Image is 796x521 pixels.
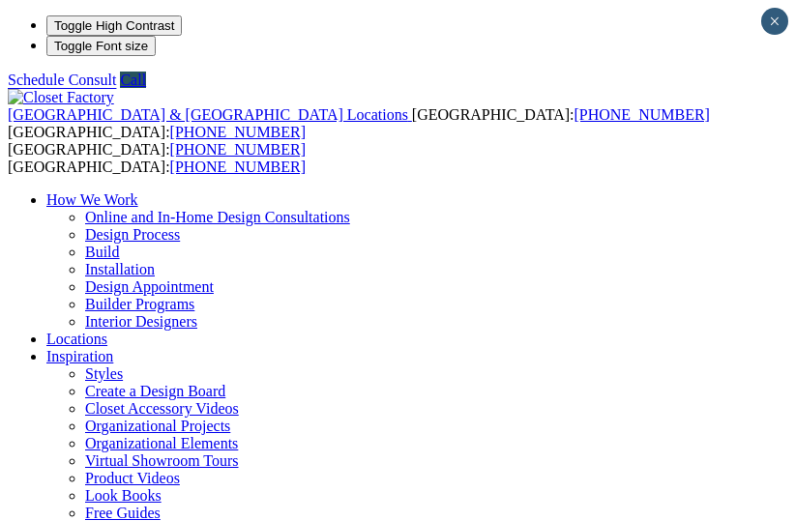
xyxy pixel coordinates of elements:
span: [GEOGRAPHIC_DATA]: [GEOGRAPHIC_DATA]: [8,141,306,175]
a: Design Appointment [85,278,214,295]
a: [PHONE_NUMBER] [170,141,306,158]
button: Close [761,8,788,35]
a: Organizational Projects [85,418,230,434]
a: How We Work [46,191,138,208]
a: Closet Accessory Videos [85,400,239,417]
a: Virtual Showroom Tours [85,452,239,469]
a: Build [85,244,120,260]
a: [PHONE_NUMBER] [170,124,306,140]
span: [GEOGRAPHIC_DATA] & [GEOGRAPHIC_DATA] Locations [8,106,408,123]
span: Toggle Font size [54,39,148,53]
a: Builder Programs [85,296,194,312]
a: [PHONE_NUMBER] [170,159,306,175]
a: Schedule Consult [8,72,116,88]
a: Online and In-Home Design Consultations [85,209,350,225]
a: Installation [85,261,155,277]
a: Styles [85,365,123,382]
a: Inspiration [46,348,113,364]
button: Toggle Font size [46,36,156,56]
a: [GEOGRAPHIC_DATA] & [GEOGRAPHIC_DATA] Locations [8,106,412,123]
a: Free Guides [85,505,161,521]
a: Organizational Elements [85,435,238,451]
span: Toggle High Contrast [54,18,174,33]
a: Look Books [85,487,162,504]
a: Create a Design Board [85,383,225,399]
a: Design Process [85,226,180,243]
button: Toggle High Contrast [46,15,182,36]
span: [GEOGRAPHIC_DATA]: [GEOGRAPHIC_DATA]: [8,106,710,140]
a: Locations [46,331,107,347]
a: Interior Designers [85,313,197,330]
a: Call [120,72,146,88]
img: Closet Factory [8,89,114,106]
a: [PHONE_NUMBER] [574,106,709,123]
a: Product Videos [85,470,180,486]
